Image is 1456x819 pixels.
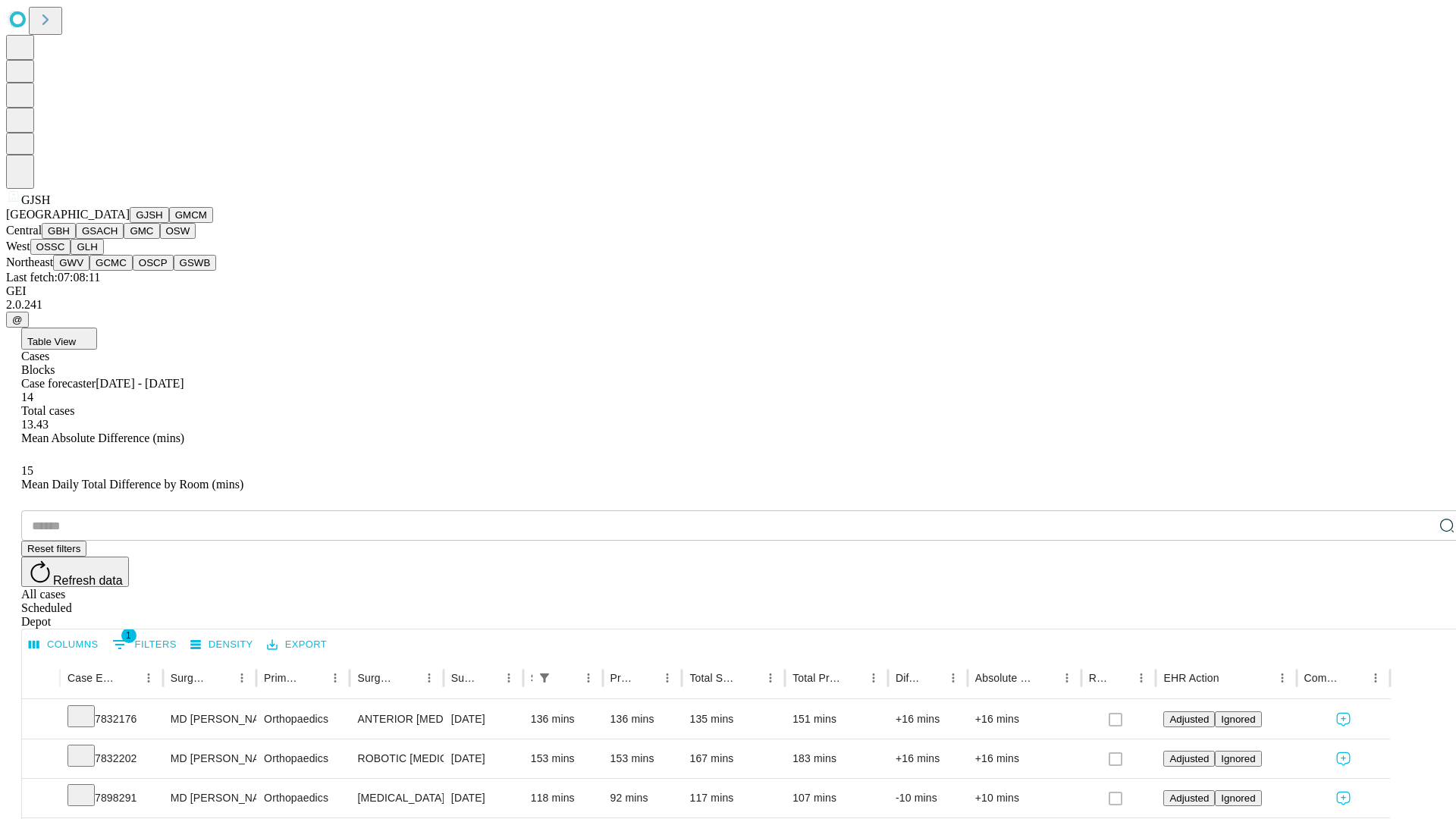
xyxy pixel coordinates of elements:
[635,667,657,689] button: Sort
[921,667,943,689] button: Sort
[792,700,880,739] div: 151 mins
[975,779,1074,817] div: +10 mins
[531,700,595,739] div: 136 mins
[1056,667,1078,689] button: Menu
[689,739,777,778] div: 167 mins
[557,667,578,689] button: Sort
[689,779,777,817] div: 117 mins
[863,667,884,689] button: Menu
[1131,667,1152,689] button: Menu
[117,667,138,689] button: Sort
[1221,667,1242,689] button: Sort
[174,255,217,271] button: GSWB
[231,667,253,689] button: Menu
[21,391,33,403] span: 14
[21,404,74,417] span: Total cases
[21,431,184,444] span: Mean Absolute Difference (mins)
[67,700,155,739] div: 7832176
[1221,753,1255,764] span: Ignored
[6,256,53,268] span: Northeast
[610,739,675,778] div: 153 mins
[1215,790,1261,806] button: Ignored
[419,667,440,689] button: Menu
[896,672,920,684] div: Difference
[477,667,498,689] button: Sort
[21,377,96,390] span: Case forecaster
[357,700,435,739] div: ANTERIOR [MEDICAL_DATA] TOTAL HIP
[357,739,435,778] div: ROBOTIC [MEDICAL_DATA] KNEE TOTAL
[96,377,184,390] span: [DATE] - [DATE]
[1215,751,1261,767] button: Ignored
[21,478,243,491] span: Mean Daily Total Difference by Room (mins)
[264,700,342,739] div: Orthopaedics
[21,418,49,431] span: 13.43
[357,672,395,684] div: Surgery Name
[6,208,130,221] span: [GEOGRAPHIC_DATA]
[21,464,33,477] span: 15
[578,667,599,689] button: Menu
[89,255,133,271] button: GCMC
[160,223,196,239] button: OSW
[6,284,1450,298] div: GEI
[896,700,960,739] div: +16 mins
[124,223,159,239] button: GMC
[21,193,50,206] span: GJSH
[6,224,42,237] span: Central
[76,223,124,239] button: GSACH
[108,632,180,657] button: Show filters
[133,255,174,271] button: OSCP
[531,672,532,684] div: Scheduled In Room Duration
[171,672,209,684] div: Surgeon Name
[1169,753,1209,764] span: Adjusted
[792,739,880,778] div: 183 mins
[30,746,52,773] button: Expand
[264,739,342,778] div: Orthopaedics
[25,633,102,657] button: Select columns
[1163,672,1219,684] div: EHR Action
[210,667,231,689] button: Sort
[1163,711,1215,727] button: Adjusted
[610,700,675,739] div: 136 mins
[534,667,555,689] div: 1 active filter
[171,739,249,778] div: MD [PERSON_NAME] [PERSON_NAME]
[21,328,97,350] button: Table View
[1344,667,1365,689] button: Sort
[1215,711,1261,727] button: Ignored
[121,628,136,643] span: 1
[975,700,1074,739] div: +16 mins
[1169,714,1209,725] span: Adjusted
[67,672,115,684] div: Case Epic Id
[12,314,23,325] span: @
[6,312,29,328] button: @
[975,739,1074,778] div: +16 mins
[264,779,342,817] div: Orthopaedics
[325,667,346,689] button: Menu
[27,336,76,347] span: Table View
[739,667,760,689] button: Sort
[1163,751,1215,767] button: Adjusted
[1089,672,1109,684] div: Resolved in EHR
[1304,672,1342,684] div: Comments
[130,207,169,223] button: GJSH
[187,633,257,657] button: Density
[6,298,1450,312] div: 2.0.241
[451,779,516,817] div: [DATE]
[610,779,675,817] div: 92 mins
[1109,667,1131,689] button: Sort
[1035,667,1056,689] button: Sort
[357,779,435,817] div: [MEDICAL_DATA] MEDIAL AND LATERAL MENISCECTOMY
[30,786,52,812] button: Expand
[792,672,840,684] div: Total Predicted Duration
[42,223,76,239] button: GBH
[67,779,155,817] div: 7898291
[531,779,595,817] div: 118 mins
[1272,667,1293,689] button: Menu
[53,574,123,587] span: Refresh data
[943,667,964,689] button: Menu
[71,239,103,255] button: GLH
[896,779,960,817] div: -10 mins
[6,271,100,284] span: Last fetch: 07:08:11
[1221,792,1255,804] span: Ignored
[792,779,880,817] div: 107 mins
[451,739,516,778] div: [DATE]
